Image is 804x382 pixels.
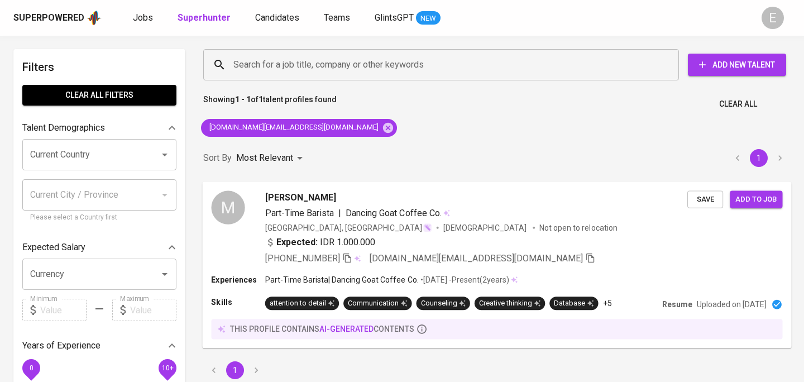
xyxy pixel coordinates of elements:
[236,148,307,169] div: Most Relevant
[157,266,173,282] button: Open
[255,11,301,25] a: Candidates
[22,85,176,106] button: Clear All filters
[539,222,617,233] p: Not open to relocation
[735,193,777,206] span: Add to job
[226,361,244,379] button: page 1
[87,9,102,26] img: app logo
[201,122,385,133] span: [DOMAIN_NAME][EMAIL_ADDRESS][DOMAIN_NAME]
[235,95,251,104] b: 1 - 1
[416,13,441,24] span: NEW
[603,298,612,309] p: +5
[161,364,173,372] span: 10+
[423,223,432,232] img: magic_wand.svg
[697,58,777,72] span: Add New Talent
[554,298,594,308] div: Database
[133,11,155,25] a: Jobs
[230,323,414,335] p: this profile contains contents
[715,94,762,114] button: Clear All
[693,193,717,206] span: Save
[750,149,768,167] button: page 1
[259,95,263,104] b: 1
[130,299,176,321] input: Value
[265,207,334,218] span: Part-Time Barista
[727,149,791,167] nav: pagination navigation
[201,119,397,137] div: [DOMAIN_NAME][EMAIL_ADDRESS][DOMAIN_NAME]
[730,190,782,208] button: Add to job
[22,58,176,76] h6: Filters
[203,361,267,379] nav: pagination navigation
[370,252,583,263] span: [DOMAIN_NAME][EMAIL_ADDRESS][DOMAIN_NAME]
[270,298,334,308] div: attention to detail
[31,88,167,102] span: Clear All filters
[265,252,340,263] span: [PHONE_NUMBER]
[22,241,85,254] p: Expected Salary
[22,335,176,357] div: Years of Experience
[687,190,723,208] button: Save
[236,151,293,165] p: Most Relevant
[265,190,336,204] span: [PERSON_NAME]
[178,11,233,25] a: Superhunter
[324,12,350,23] span: Teams
[719,97,757,111] span: Clear All
[375,12,414,23] span: GlintsGPT
[22,117,176,139] div: Talent Demographics
[178,12,231,23] b: Superhunter
[697,299,767,310] p: Uploaded on [DATE]
[29,364,33,372] span: 0
[22,236,176,259] div: Expected Salary
[13,12,84,25] div: Superpowered
[276,235,318,249] b: Expected:
[324,11,352,25] a: Teams
[265,235,376,249] div: IDR 1.000.000
[265,274,419,285] p: Part-Time Barista | Dancing Goat Coffee Co.
[479,298,540,308] div: Creative thinking
[203,151,232,165] p: Sort By
[421,298,466,308] div: Counseling
[40,299,87,321] input: Value
[348,298,407,308] div: Communication
[22,121,105,135] p: Talent Demographics
[30,212,169,223] p: Please select a Country first
[265,222,432,233] div: [GEOGRAPHIC_DATA], [GEOGRAPHIC_DATA]
[157,147,173,163] button: Open
[662,299,692,310] p: Resume
[375,11,441,25] a: GlintsGPT NEW
[211,297,265,308] p: Skills
[211,274,265,285] p: Experiences
[22,339,100,352] p: Years of Experience
[762,7,784,29] div: E
[688,54,786,76] button: Add New Talent
[203,182,791,348] a: M[PERSON_NAME]Part-Time Barista|Dancing Goat Coffee Co.[GEOGRAPHIC_DATA], [GEOGRAPHIC_DATA][DEMOG...
[319,324,374,333] span: AI-generated
[255,12,299,23] span: Candidates
[346,207,442,218] span: Dancing Goat Coffee Co.
[338,206,341,219] span: |
[13,9,102,26] a: Superpoweredapp logo
[443,222,528,233] span: [DEMOGRAPHIC_DATA]
[203,94,337,114] p: Showing of talent profiles found
[133,12,153,23] span: Jobs
[211,190,245,224] div: M
[419,274,509,285] p: • [DATE] - Present ( 2 years )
